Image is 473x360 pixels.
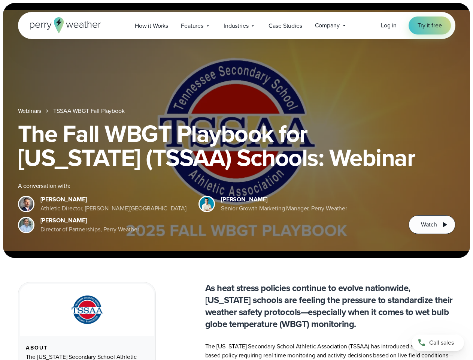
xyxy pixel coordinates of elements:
[224,21,248,30] span: Industries
[262,18,308,33] a: Case Studies
[18,181,397,190] div: A conversation with:
[221,204,347,213] div: Senior Growth Marketing Manager, Perry Weather
[40,216,139,225] div: [PERSON_NAME]
[26,345,148,351] div: About
[418,21,442,30] span: Try it free
[135,21,168,30] span: How it Works
[18,106,455,115] nav: Breadcrumb
[315,21,340,30] span: Company
[429,338,454,347] span: Call sales
[128,18,175,33] a: How it Works
[19,218,33,232] img: Jeff Wood
[421,220,437,229] span: Watch
[269,21,302,30] span: Case Studies
[18,121,455,169] h1: The Fall WBGT Playbook for [US_STATE] (TSSAA) Schools: Webinar
[40,225,139,234] div: Director of Partnerships, Perry Weather
[40,195,187,204] div: [PERSON_NAME]
[409,16,451,34] a: Try it free
[62,293,112,327] img: TSSAA-Tennessee-Secondary-School-Athletic-Association.svg
[181,21,203,30] span: Features
[381,21,397,30] a: Log in
[53,106,124,115] a: TSSAA WBGT Fall Playbook
[409,215,455,234] button: Watch
[205,282,455,330] p: As heat stress policies continue to evolve nationwide, [US_STATE] schools are feeling the pressur...
[412,334,464,351] a: Call sales
[19,197,33,211] img: Brian Wyatt
[40,204,187,213] div: Athletic Director, [PERSON_NAME][GEOGRAPHIC_DATA]
[200,197,214,211] img: Spencer Patton, Perry Weather
[18,106,42,115] a: Webinars
[221,195,347,204] div: [PERSON_NAME]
